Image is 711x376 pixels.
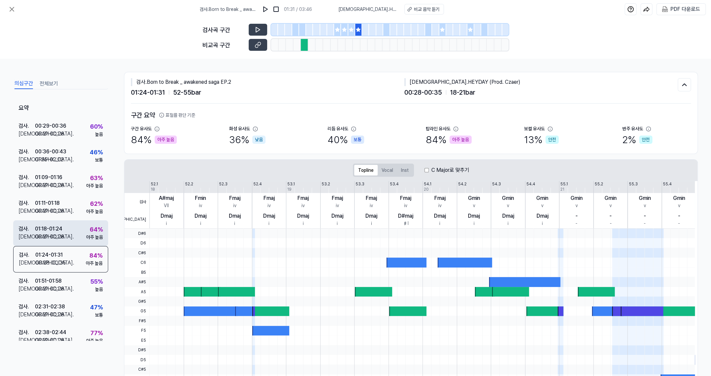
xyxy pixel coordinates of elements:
div: iv [370,202,373,209]
div: Fmaj [229,194,240,202]
img: PDF Download [662,6,668,12]
div: 84 % [426,132,472,147]
img: share [643,6,650,13]
span: B5 [124,267,149,277]
div: 아주 높음 [86,337,103,344]
button: Inst [397,165,413,175]
div: 00:21 - 00:28 [35,130,64,138]
span: A5 [124,287,149,297]
div: iv [233,202,236,209]
span: F#5 [124,316,149,326]
div: 46 % [90,148,103,157]
div: [DEMOGRAPHIC_DATA] . [18,207,35,215]
div: - [575,212,577,220]
span: C#5 [124,365,149,374]
div: 보통 [351,136,364,144]
div: [DEMOGRAPHIC_DATA] . [18,156,35,164]
div: 아주 높음 [449,136,472,144]
div: 13 % [524,132,559,147]
div: 53.4 [390,181,399,187]
div: 00:21 - 00:28 [35,207,64,215]
div: 아주 높음 [86,208,103,215]
div: i [234,220,235,227]
div: 53.3 [355,181,364,187]
span: D#5 [124,345,149,355]
span: [DEMOGRAPHIC_DATA] [124,211,149,229]
div: i [200,220,201,227]
div: 리듬 유사도 [327,125,348,132]
span: D6 [124,238,149,248]
div: 55.3 [629,181,637,187]
div: Fmaj [263,194,274,202]
div: iv [267,202,270,209]
div: 검사 . [18,277,35,285]
img: play [262,6,269,13]
div: A#maj [159,194,174,202]
label: C Major로 맞추기 [431,166,469,174]
div: 52.1 [151,181,158,187]
div: i [371,220,372,227]
div: Fmin [195,194,206,202]
div: VII [164,202,169,209]
span: C#6 [124,248,149,258]
span: F5 [124,326,149,335]
button: Topline [354,165,378,175]
div: v [678,202,680,209]
div: D#maj [398,212,413,220]
div: 62 % [90,199,103,208]
div: - [678,212,680,220]
div: 아주 높음 [86,234,103,241]
div: 00:21 - 00:28 [35,311,64,319]
div: 52.4 [253,181,262,187]
div: 검사 . [18,122,35,130]
div: Fmaj [400,194,411,202]
div: ♯I [403,220,408,227]
div: i [302,220,303,227]
div: Dmaj [161,212,172,220]
h2: 구간 요약 [131,110,691,120]
div: Gmin [639,194,651,202]
div: 55.4 [663,181,672,187]
span: 18 - 21 bar [450,87,475,97]
div: 01:09 - 01:16 [35,173,62,181]
div: 01:55 - 02:02 [35,156,64,164]
div: Fmaj [297,194,309,202]
div: Dmaj [536,212,548,220]
div: Gmin [570,194,582,202]
button: 전체보기 [40,78,58,89]
div: 높음 [95,131,103,138]
div: 01:51 - 01:58 [35,277,62,285]
div: i [474,220,475,227]
div: v [473,202,475,209]
div: 화성 유사도 [229,125,250,132]
div: [DEMOGRAPHIC_DATA] . [18,233,35,241]
div: 60 % [90,122,103,131]
div: 00:28 - 00:35 [35,259,66,267]
button: 의심구간 [15,78,33,89]
div: 55.1 [560,181,568,187]
div: 아주 높음 [155,136,177,144]
div: 비교 음악 듣기 [414,6,440,13]
div: - [644,212,646,220]
div: 탑라인 유사도 [426,125,450,132]
div: 검사 . [19,251,35,259]
span: 00:28 - 00:35 [404,87,442,97]
div: 보통 [95,312,103,319]
div: Dmaj [297,212,309,220]
div: v [609,202,612,209]
div: 검사 . [18,303,35,311]
div: i [166,220,167,227]
div: 안전 [639,136,652,144]
div: 01:11 - 01:18 [35,199,60,207]
div: 54.1 [424,181,431,187]
div: 47 % [90,303,103,312]
div: Dmaj [468,212,480,220]
div: v [575,202,577,209]
div: 53.2 [322,181,330,187]
div: 00:21 - 00:28 [35,336,64,344]
div: iv [199,202,202,209]
div: i [268,220,269,227]
div: 64 % [90,225,103,234]
span: G#5 [124,297,149,306]
div: [DEMOGRAPHIC_DATA] . [18,130,35,138]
